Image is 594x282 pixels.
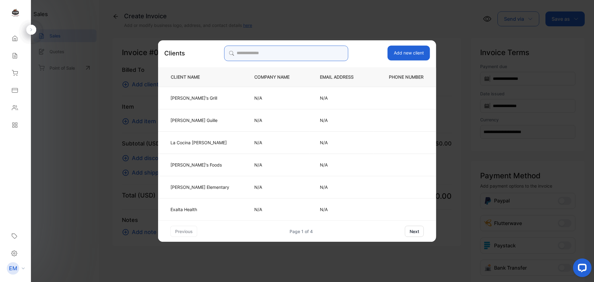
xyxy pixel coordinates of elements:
[254,95,299,101] p: N/A
[164,49,185,58] p: Clients
[568,256,594,282] iframe: LiveChat chat widget
[170,162,229,168] p: [PERSON_NAME]'s Foods
[320,95,364,101] p: N/A
[168,74,234,80] p: CLIENT NAME
[170,184,229,190] p: [PERSON_NAME] Elementary
[254,184,299,190] p: N/A
[170,95,229,101] p: [PERSON_NAME]'s Grill
[11,8,20,17] img: logo
[320,74,364,80] p: EMAIL ADDRESS
[170,226,197,237] button: previous
[320,184,364,190] p: N/A
[388,46,430,60] button: Add new client
[254,139,299,146] p: N/A
[254,162,299,168] p: N/A
[9,264,17,272] p: EM
[320,117,364,124] p: N/A
[320,162,364,168] p: N/A
[170,117,229,124] p: [PERSON_NAME] Guille
[320,139,364,146] p: N/A
[254,74,299,80] p: COMPANY NAME
[254,117,299,124] p: N/A
[254,206,299,213] p: N/A
[170,206,229,213] p: Exalta Health
[320,206,364,213] p: N/A
[384,74,426,80] p: PHONE NUMBER
[405,226,424,237] button: next
[170,139,229,146] p: La Cocina [PERSON_NAME]
[290,228,313,235] div: Page 1 of 4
